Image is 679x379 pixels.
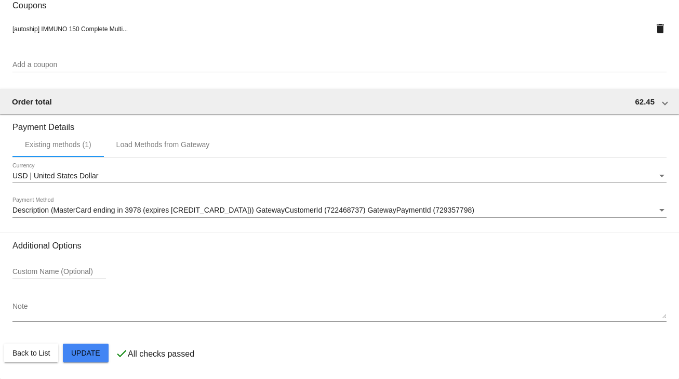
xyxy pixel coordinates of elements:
h3: Additional Options [12,241,667,251]
div: Existing methods (1) [25,140,91,149]
div: Load Methods from Gateway [116,140,210,149]
span: Order total [12,97,52,106]
input: Custom Name (Optional) [12,268,106,276]
span: 62.45 [635,97,655,106]
span: USD | United States Dollar [12,172,98,180]
mat-select: Payment Method [12,206,667,215]
span: Back to List [12,349,50,357]
p: All checks passed [128,349,194,359]
mat-select: Currency [12,172,667,180]
span: Description (MasterCard ending in 3978 (expires [CREDIT_CARD_DATA])) GatewayCustomerId (722468737... [12,206,474,214]
button: Back to List [4,344,58,362]
span: [autoship] IMMUNO 150 Complete Multi... [12,25,128,33]
span: Update [71,349,100,357]
mat-icon: check [115,347,128,360]
h3: Payment Details [12,114,667,132]
button: Update [63,344,109,362]
input: Add a coupon [12,61,667,69]
mat-icon: delete [654,22,667,35]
